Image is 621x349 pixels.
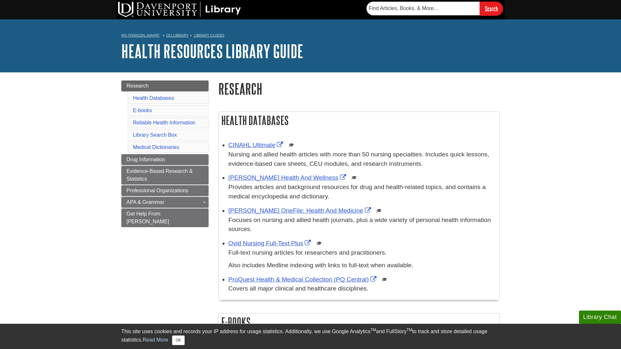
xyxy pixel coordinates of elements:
a: Get Help From [PERSON_NAME] [121,208,209,227]
h2: E-books [219,313,499,331]
p: Full-text nursing articles for researchers and practitioners. [228,248,496,258]
button: Close [172,335,185,345]
span: Research [126,83,148,89]
a: APA & Grammar [121,197,209,208]
a: Link opens in new window [228,142,285,148]
h1: Research [218,80,500,97]
img: Scholarly or Peer Reviewed [352,175,357,180]
a: Health Resources Library Guide [121,41,303,61]
h2: Health Databases [219,112,499,129]
img: Scholarly or Peer Reviewed [317,241,322,246]
p: Focuses on nursing and allied health journals, plus a wide variety of personal health information... [228,216,496,234]
span: Get Help From [PERSON_NAME] [126,211,169,224]
a: Link opens in new window [228,276,378,283]
a: Link opens in new window [228,174,348,181]
a: Drug Information [121,154,209,165]
p: Covers all major clinical and healthcare disciplines. [228,284,496,293]
input: Search [480,2,503,16]
img: Scholarly or Peer Reviewed [382,277,387,282]
nav: breadcrumb [121,31,500,41]
div: Guide Page Menu [121,80,209,227]
img: Scholarly or Peer Reviewed [289,143,294,148]
span: APA & Grammar [126,199,164,205]
a: Health Databases [133,95,174,101]
p: Nursing and allied health articles with more than 50 nursing specialties. Includes quick lessons,... [228,150,496,169]
img: Scholarly or Peer Reviewed [376,208,382,213]
a: Read More [143,337,168,343]
sup: TM [370,328,376,332]
form: Searches DU Library's articles, books, and more [366,2,503,16]
a: My [PERSON_NAME] [121,33,159,38]
img: DU Library [118,2,241,17]
p: Also includes Medline indexing with links to full-text when available. [228,261,496,270]
span: Drug Information [126,157,165,162]
sup: TM [407,328,412,332]
span: Evidence-Based Research & Statistics [126,168,193,182]
a: E-books [133,108,152,113]
a: Reliable Health Information [133,120,195,125]
p: Provides articles and background resources for drug and health-related topics, and contains a med... [228,183,496,201]
div: This site uses cookies and records your IP address for usage statistics. Additionally, we use Goo... [121,328,500,345]
a: Research [121,80,209,91]
input: Find Articles, Books, & More... [366,2,480,15]
a: Evidence-Based Research & Statistics [121,166,209,185]
a: Medical Dictionaries [133,144,179,150]
span: Professional Organizations [126,188,188,193]
a: Library Guides [194,33,224,37]
a: DU Library [166,33,189,37]
a: Professional Organizations [121,185,209,196]
button: Library Chat [579,311,621,324]
a: Link opens in new window [228,207,373,214]
a: Library Search Box [133,132,177,138]
a: Link opens in new window [228,240,312,247]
